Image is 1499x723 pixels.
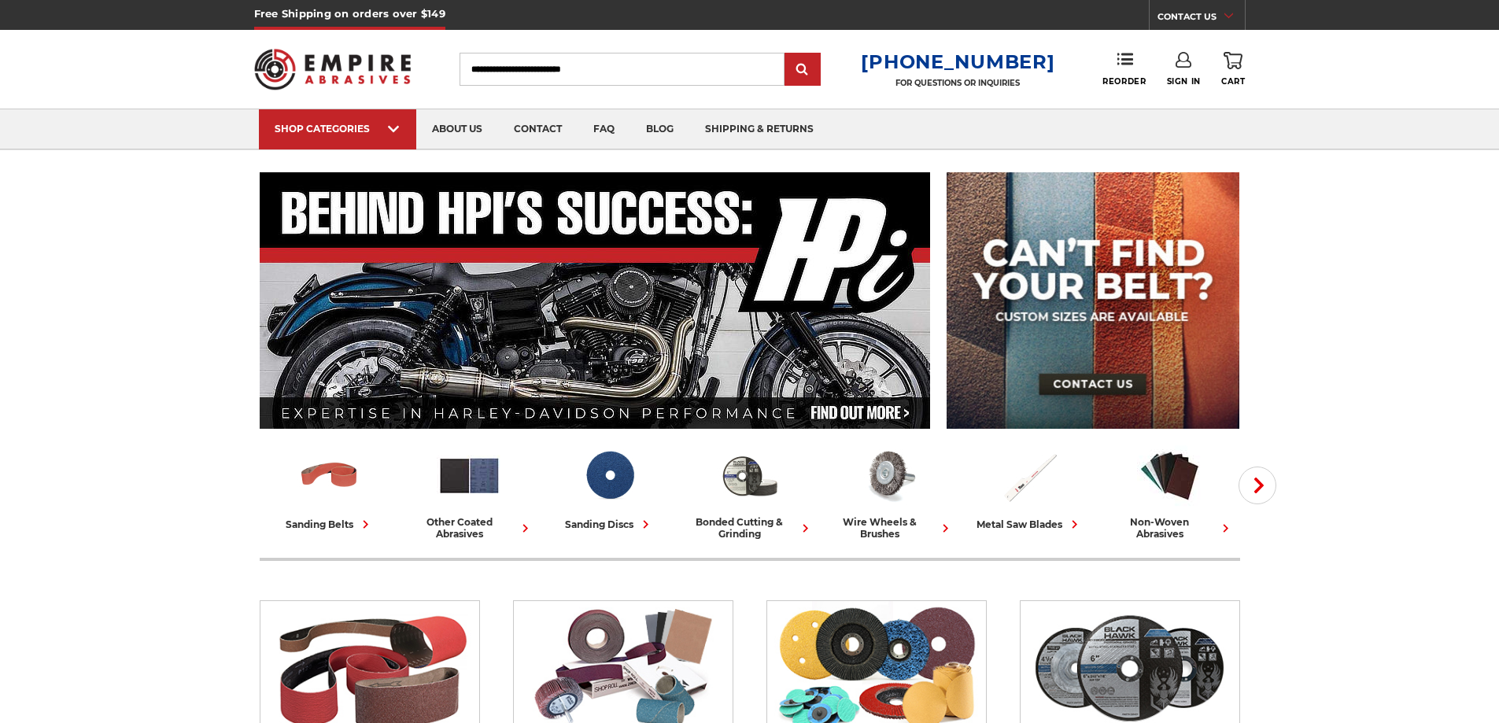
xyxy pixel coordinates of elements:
a: blog [630,109,689,149]
img: Bonded Cutting & Grinding [717,443,782,508]
p: FOR QUESTIONS OR INQUIRIES [861,78,1054,88]
span: Sign In [1167,76,1201,87]
a: metal saw blades [966,443,1094,533]
a: sanding belts [266,443,393,533]
a: faq [578,109,630,149]
a: bonded cutting & grinding [686,443,814,540]
a: Cart [1221,52,1245,87]
div: bonded cutting & grinding [686,516,814,540]
button: Next [1239,467,1276,504]
img: Sanding Discs [577,443,642,508]
a: about us [416,109,498,149]
a: contact [498,109,578,149]
a: CONTACT US [1157,8,1245,30]
div: sanding discs [565,516,654,533]
div: sanding belts [286,516,374,533]
div: non-woven abrasives [1106,516,1234,540]
a: shipping & returns [689,109,829,149]
img: Banner for an interview featuring Horsepower Inc who makes Harley performance upgrades featured o... [260,172,931,429]
a: Reorder [1102,52,1146,86]
div: SHOP CATEGORIES [275,123,401,135]
img: Other Coated Abrasives [437,443,502,508]
span: Reorder [1102,76,1146,87]
div: other coated abrasives [406,516,534,540]
img: Sanding Belts [297,443,362,508]
img: promo banner for custom belts. [947,172,1239,429]
a: other coated abrasives [406,443,534,540]
img: Empire Abrasives [254,39,412,100]
a: non-woven abrasives [1106,443,1234,540]
img: Non-woven Abrasives [1137,443,1202,508]
a: wire wheels & brushes [826,443,954,540]
input: Submit [787,54,818,86]
a: sanding discs [546,443,674,533]
div: metal saw blades [977,516,1083,533]
span: Cart [1221,76,1245,87]
a: [PHONE_NUMBER] [861,50,1054,73]
img: Wire Wheels & Brushes [857,443,922,508]
img: Metal Saw Blades [997,443,1062,508]
div: wire wheels & brushes [826,516,954,540]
